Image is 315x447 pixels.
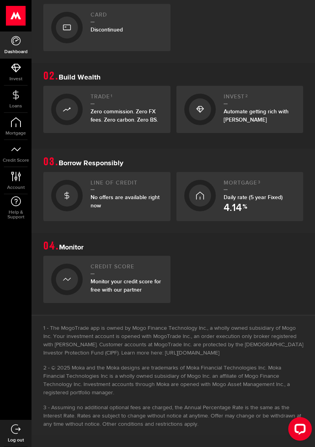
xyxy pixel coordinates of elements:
sup: 2 [245,94,248,98]
h2: Trade [91,94,163,104]
a: Line of creditNo offers are available right now [43,172,170,222]
iframe: LiveChat chat widget [282,414,315,447]
li: Assuming no additional optional fees are charged, the Annual Percentage Rate is the same as the I... [43,404,303,429]
sup: 3 [258,180,261,185]
h2: Line of credit [91,180,163,190]
h2: Card [91,12,163,22]
a: CardDiscontinued [43,4,170,51]
span: Zero commission. Zero FX fees. Zero carbon. Zero BS. [91,108,158,123]
a: Trade1Zero commission. Zero FX fees. Zero carbon. Zero BS. [43,86,170,133]
span: Monitor your credit score for free with our partner [91,278,161,293]
a: Mortgage3Daily rate (5 year Fixed) 4.14 % [176,172,304,222]
a: Credit ScoreMonitor your credit score for free with our partner [43,256,170,303]
h1: Borrow Responsibly [43,157,303,168]
h2: Credit Score [91,264,163,274]
h1: Monitor [43,241,303,252]
span: Daily rate (5 year Fixed) [224,194,283,201]
h2: Invest [224,94,296,104]
span: 4.14 [224,203,242,213]
span: Automate getting rich with [PERSON_NAME] [224,108,289,123]
a: Invest2Automate getting rich with [PERSON_NAME] [176,86,304,133]
span: % [243,204,247,213]
sup: 1 [111,94,113,98]
span: No offers are available right now [91,194,159,209]
h2: Mortgage [224,180,296,190]
li: The MogoTrade app is owned by Mogo Finance Technology Inc., a wholly owned subsidiary of Mogo Inc... [43,324,303,357]
li: © 2025 Moka and the Moka designs are trademarks of Moka Financial Technologies Inc. Moka Financia... [43,364,303,397]
h1: Build Wealth [43,71,303,82]
span: Discontinued [91,26,123,33]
